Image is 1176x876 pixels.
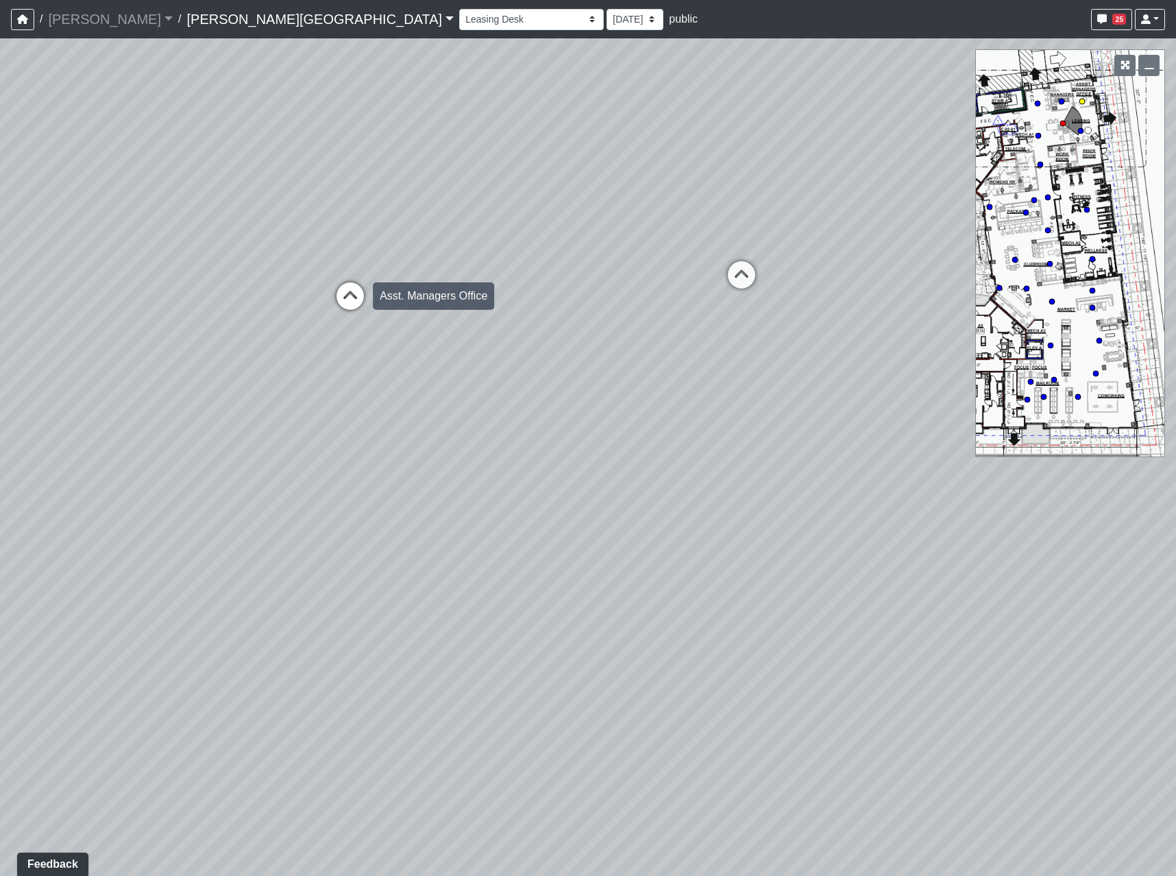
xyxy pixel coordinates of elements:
[34,5,48,33] span: /
[373,282,494,310] div: Asst. Managers Office
[669,13,698,25] span: public
[10,849,91,876] iframe: Ybug feedback widget
[1091,9,1132,30] button: 25
[48,5,173,33] a: [PERSON_NAME]
[186,5,454,33] a: [PERSON_NAME][GEOGRAPHIC_DATA]
[173,5,186,33] span: /
[1112,14,1126,25] span: 25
